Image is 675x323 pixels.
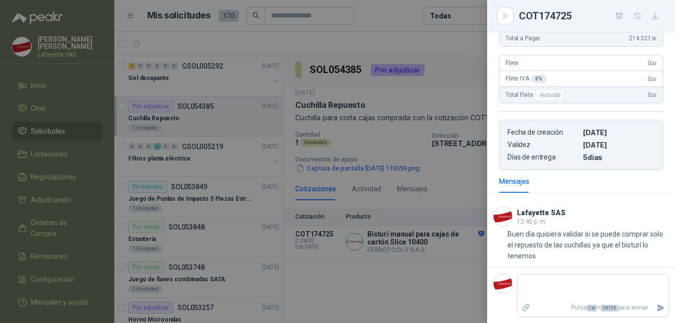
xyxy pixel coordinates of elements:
[519,8,663,24] div: COT174725
[506,89,567,101] span: Total Flete
[651,61,657,66] span: ,00
[652,299,669,317] button: Enviar
[534,299,653,317] p: Pulsa + para enviar
[651,77,657,82] span: ,00
[583,128,655,137] p: [DATE]
[517,218,547,225] span: 12:40 p. m.
[499,176,529,187] div: Mensajes
[629,35,657,42] span: 214.021
[494,207,512,226] img: Company Logo
[517,299,534,317] label: Adjuntar archivos
[648,76,657,82] span: 0
[651,36,657,41] span: ,50
[506,75,546,83] span: Flete IVA
[648,60,657,67] span: 0
[507,141,579,149] p: Validez
[494,274,512,293] img: Company Logo
[583,141,655,149] p: [DATE]
[507,128,579,137] p: Fecha de creación
[507,153,579,161] p: Días de entrega
[499,10,511,22] button: Close
[531,75,546,83] div: 0 %
[583,153,655,161] p: 5 dias
[517,210,566,216] h3: Lafayette SAS
[587,305,597,312] span: Ctrl
[648,91,657,98] span: 0
[600,305,618,312] span: ENTER
[507,229,669,261] p: Buen día quisiera validar si se puede comprar solo el repuesto de las cuchillas ya que el bisturí...
[506,60,518,67] span: Flete
[535,89,565,101] div: Incluido
[506,35,540,42] span: Total a Pagar
[651,92,657,98] span: ,00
